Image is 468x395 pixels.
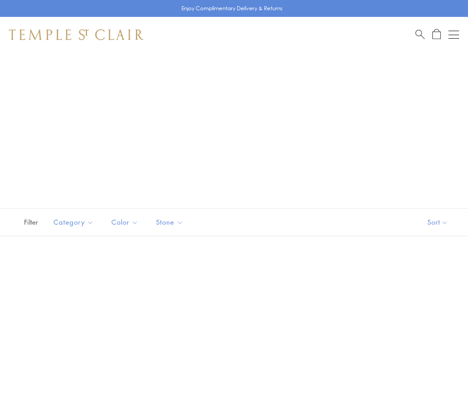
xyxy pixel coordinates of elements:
[149,212,190,232] button: Stone
[47,212,100,232] button: Category
[152,217,190,228] span: Stone
[181,4,283,13] p: Enjoy Complimentary Delivery & Returns
[9,29,144,40] img: Temple St. Clair
[448,29,459,40] button: Open navigation
[49,217,100,228] span: Category
[432,29,441,40] a: Open Shopping Bag
[107,217,145,228] span: Color
[415,29,425,40] a: Search
[105,212,145,232] button: Color
[407,209,468,236] button: Show sort by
